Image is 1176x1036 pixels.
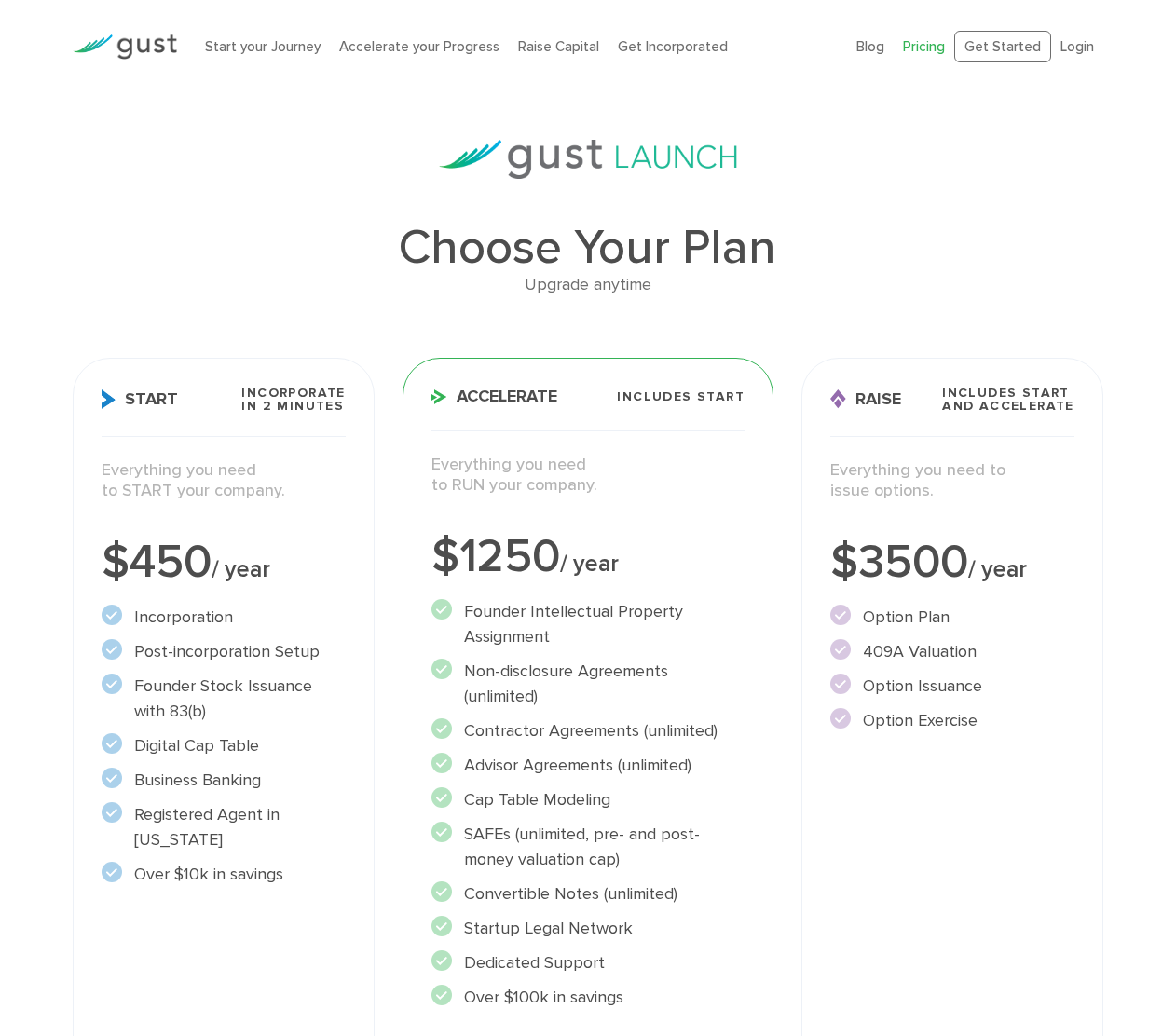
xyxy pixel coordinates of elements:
h1: Choose Your Plan [73,224,1103,272]
div: $3500 [830,539,1074,586]
img: Gust Logo [73,34,177,60]
li: Non-disclosure Agreements (unlimited) [431,659,745,709]
li: Contractor Agreements (unlimited) [431,718,745,743]
a: Start your Journey [205,38,321,55]
li: Founder Intellectual Property Assignment [431,599,745,649]
div: $450 [102,539,346,586]
li: Option Issuance [830,674,1074,699]
li: Business Banking [102,768,346,793]
li: Option Plan [830,605,1074,630]
a: Login [1060,38,1094,55]
a: Pricing [903,38,945,55]
li: Cap Table Modeling [431,787,745,812]
li: Founder Stock Issuance with 83(b) [102,674,346,724]
li: Registered Agent in [US_STATE] [102,802,346,852]
li: Advisor Agreements (unlimited) [431,753,745,778]
span: Includes START and ACCELERATE [942,387,1074,413]
div: $1250 [431,534,745,580]
p: Everything you need to issue options. [830,460,1074,502]
img: Raise Icon [830,389,846,409]
li: Dedicated Support [431,950,745,975]
li: Over $10k in savings [102,862,346,887]
li: SAFEs (unlimited, pre- and post-money valuation cap) [431,822,745,872]
span: Includes START [617,390,745,403]
p: Everything you need to RUN your company. [431,455,745,497]
a: Accelerate your Progress [339,38,499,55]
a: Raise Capital [518,38,599,55]
img: Start Icon X2 [102,389,116,409]
a: Get Incorporated [618,38,728,55]
li: Convertible Notes (unlimited) [431,881,745,906]
span: / year [212,555,270,583]
li: Digital Cap Table [102,733,346,758]
p: Everything you need to START your company. [102,460,346,502]
span: Accelerate [431,388,557,405]
li: Option Exercise [830,708,1074,733]
span: / year [968,555,1027,583]
li: Post-incorporation Setup [102,639,346,664]
img: Accelerate Icon [431,389,447,404]
li: Incorporation [102,605,346,630]
a: Blog [856,38,884,55]
li: Startup Legal Network [431,916,745,941]
span: Raise [830,389,901,409]
span: Incorporate in 2 Minutes [241,387,345,413]
div: Upgrade anytime [73,272,1103,299]
a: Get Started [954,31,1051,63]
span: Start [102,389,178,409]
li: Over $100k in savings [431,985,745,1010]
li: 409A Valuation [830,639,1074,664]
img: gust-launch-logos.svg [439,140,737,179]
span: / year [560,550,619,578]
